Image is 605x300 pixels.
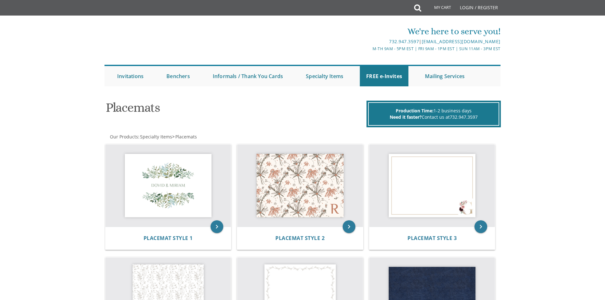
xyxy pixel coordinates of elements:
[389,38,419,44] a: 732.947.3597
[275,235,325,242] span: Placemat Style 2
[140,134,172,140] span: Specialty Items
[369,144,495,227] img: Placemat Style 3
[211,220,223,233] a: keyboard_arrow_right
[144,235,193,241] a: Placemat Style 1
[407,235,457,241] a: Placemat Style 3
[106,101,365,119] h1: Placemats
[237,38,501,45] div: |
[419,66,471,86] a: Mailing Services
[474,220,487,233] a: keyboard_arrow_right
[368,102,499,126] div: 1-2 business days Contact us at
[139,134,172,140] a: Specialty Items
[343,220,355,233] a: keyboard_arrow_right
[160,66,196,86] a: Benchers
[407,235,457,242] span: Placemat Style 3
[175,134,197,140] a: Placemats
[299,66,350,86] a: Specialty Items
[396,108,434,114] span: Production Time:
[104,134,303,140] div: :
[420,1,455,17] a: My Cart
[144,235,193,242] span: Placemat Style 1
[237,25,501,38] div: We're here to serve you!
[105,144,231,227] img: Placemat Style 1
[172,134,197,140] span: >
[111,66,150,86] a: Invitations
[237,45,501,52] div: M-Th 9am - 5pm EST | Fri 9am - 1pm EST | Sun 11am - 3pm EST
[206,66,289,86] a: Informals / Thank You Cards
[450,114,478,120] a: 732.947.3597
[390,114,422,120] span: Need it faster?
[275,235,325,241] a: Placemat Style 2
[109,134,138,140] a: Our Products
[422,38,501,44] a: [EMAIL_ADDRESS][DOMAIN_NAME]
[237,144,363,227] img: Placemat Style 2
[360,66,408,86] a: FREE e-Invites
